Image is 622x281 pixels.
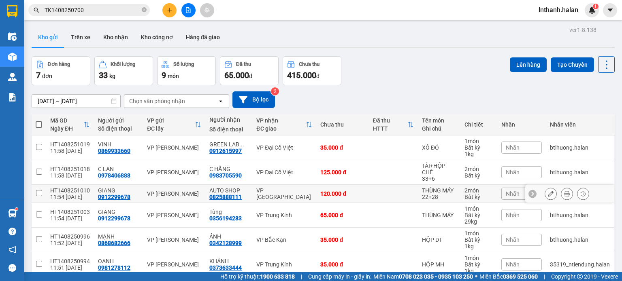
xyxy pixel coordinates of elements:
button: caret-down [603,3,617,17]
div: THÙNG MÁY [422,187,456,194]
div: THÙNG MÁY [422,212,456,218]
div: Chưa thu [299,61,320,67]
div: btlhuong.halan [550,237,610,243]
button: Trên xe [64,27,97,47]
div: ĐC giao [256,125,306,132]
div: Sửa đơn hàng [545,188,557,200]
span: Nhãn [506,144,520,151]
span: 9 [162,70,166,80]
div: Đơn hàng [48,61,70,67]
div: C HẰNG [209,166,248,172]
img: logo-vxr [7,5,17,17]
div: ĐC lấy [147,125,195,132]
div: Tên món [422,117,456,124]
div: Chưa thu [320,121,364,128]
div: HTTT [373,125,407,132]
span: kg [109,73,115,79]
div: 0983705590 [209,172,242,179]
div: btlhuong.halan [550,144,610,151]
span: Nhãn [506,212,520,218]
strong: 1900 633 818 [260,273,295,280]
div: Số điện thoại [209,126,248,133]
button: Kho công nợ [134,27,179,47]
span: close-circle [142,6,147,14]
span: đ [249,73,252,79]
span: ⚪️ [475,275,477,278]
span: 7 [36,70,40,80]
div: 1 món [464,255,493,261]
span: | [544,272,545,281]
div: Tùng [209,209,248,215]
span: 415.000 [287,70,316,80]
input: Select a date range. [32,95,120,108]
div: ÁNH [209,233,248,240]
div: HỘP MH [422,261,456,268]
div: Khối lượng [111,61,135,67]
div: Bất kỳ [464,194,493,200]
span: file-add [185,7,191,13]
div: Người gửi [98,117,139,124]
div: 1 kg [464,151,493,157]
span: notification [9,246,16,254]
img: warehouse-icon [8,32,17,41]
svg: open [217,98,224,104]
th: Toggle SortBy [369,114,418,135]
div: 35.000 đ [320,237,364,243]
div: HT1408251019 [50,141,90,148]
div: VP [GEOGRAPHIC_DATA] [256,187,312,200]
div: Nhân viên [550,121,610,128]
span: đơn [42,73,52,79]
button: Kho nhận [97,27,134,47]
button: Hàng đã giao [179,27,226,47]
strong: 0708 023 035 - 0935 103 250 [399,273,473,280]
button: Chưa thu415.000đ [283,56,341,85]
div: 1 món [464,138,493,144]
div: 33+6 [422,175,456,182]
span: 33 [99,70,108,80]
div: VP Đại Cồ Việt [256,169,312,175]
button: file-add [181,3,196,17]
span: món [168,73,179,79]
div: GIANG [98,187,139,194]
button: plus [162,3,177,17]
div: 0373633444 [209,264,242,271]
div: 11:52 [DATE] [50,240,90,246]
div: 0869933660 [98,148,130,154]
div: 11:54 [DATE] [50,215,90,222]
span: ... [239,141,244,148]
span: message [9,264,16,272]
div: VP [PERSON_NAME] [147,261,201,268]
div: HT1408250996 [50,233,90,240]
th: Toggle SortBy [143,114,205,135]
button: Tạo Chuyến [551,57,594,72]
div: 1 kg [464,268,493,274]
div: VP [PERSON_NAME] [147,169,201,175]
div: KHÁNH [209,258,248,264]
div: 1 kg [464,243,493,249]
span: Nhãn [506,261,520,268]
div: 120.000 đ [320,190,364,197]
div: Chọn văn phòng nhận [129,97,185,105]
div: GREEN LAB 30K [209,141,248,148]
img: warehouse-icon [8,73,17,81]
span: Miền Nam [373,272,473,281]
div: 2 món [464,187,493,194]
div: 0356194283 [209,215,242,222]
div: Bất kỳ [464,261,493,268]
div: 2 món [464,166,493,172]
img: warehouse-icon [8,209,17,218]
span: Nhãn [506,169,520,175]
div: HỘP DT [422,237,456,243]
div: Bất kỳ [464,172,493,179]
div: 11:58 [DATE] [50,148,90,154]
div: Bất kỳ [464,237,493,243]
div: 0912615997 [209,148,242,154]
div: AUTO SHOP [209,187,248,194]
div: VP nhận [256,117,306,124]
div: VP Đại Cồ Việt [256,144,312,151]
span: Hỗ trợ kỹ thuật: [220,272,295,281]
button: Khối lượng33kg [94,56,153,85]
span: lnthanh.halan [532,5,585,15]
div: 0912299678 [98,215,130,222]
span: Nhãn [506,190,520,197]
